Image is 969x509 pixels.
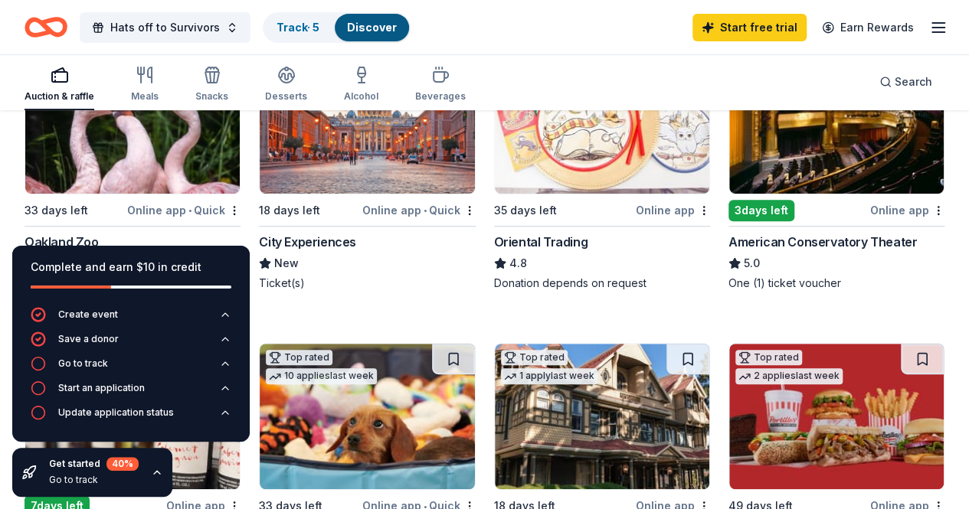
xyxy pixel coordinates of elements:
div: Online app [870,201,944,220]
a: Discover [347,21,397,34]
a: Earn Rewards [813,14,923,41]
div: Save a donor [58,333,119,345]
button: Start an application [31,380,231,405]
div: 18 days left [259,201,320,220]
div: Ticket(s) [259,276,475,291]
div: City Experiences [259,233,356,251]
a: Image for City Experiences3 applieslast week18 days leftOnline app•QuickCity ExperiencesNewTicket(s) [259,47,475,291]
div: Top rated [501,350,568,365]
div: Donation depends on request [494,276,710,291]
div: 1 apply last week [501,368,597,384]
div: 33 days left [25,201,88,220]
a: Image for Oakland ZooTop ratedLocal33 days leftOnline app•QuickOakland Zoo5.01 one-day Family Pas... [25,47,241,306]
a: Home [25,9,67,45]
button: Go to track [31,356,231,380]
div: 3 days left [728,200,794,221]
a: Image for American Conservatory TheaterTop ratedLocal3days leftOnline appAmerican Conservatory Th... [728,47,944,291]
div: Online app [636,201,710,220]
div: Update application status [58,406,174,419]
div: Get started [49,457,139,471]
div: Go to track [58,357,108,370]
span: 4.8 [509,254,527,272]
button: Auction & raffle [25,60,94,110]
div: Oakland Zoo [25,233,99,251]
a: Image for Oriental TradingTop rated17 applieslast week35 days leftOnline appOriental Trading4.8Do... [494,47,710,291]
button: Create event [31,307,231,331]
div: Start an application [58,382,145,394]
div: 40 % [106,457,139,471]
button: Snacks [195,60,228,110]
img: Image for City Experiences [260,48,474,194]
a: Track· 5 [277,21,319,34]
div: 35 days left [494,201,557,220]
img: Image for Oakland Zoo [25,48,240,194]
div: Alcohol [344,90,378,103]
div: Desserts [265,90,307,103]
button: Hats off to Survivors [80,12,250,43]
span: 5.0 [744,254,760,272]
img: Image for Oriental Trading [495,48,709,194]
span: • [188,204,192,217]
button: Save a donor [31,331,231,356]
span: Hats off to Survivors [110,18,220,37]
img: Image for Winchester Mystery House [495,344,709,489]
button: Search [867,67,944,97]
a: Start free trial [692,14,807,41]
button: Desserts [265,60,307,110]
div: Snacks [195,90,228,103]
div: Auction & raffle [25,90,94,103]
button: Alcohol [344,60,378,110]
div: Beverages [415,90,466,103]
div: One (1) ticket voucher [728,276,944,291]
div: Go to track [49,474,139,486]
div: American Conservatory Theater [728,233,917,251]
span: • [424,204,427,217]
img: Image for American Conservatory Theater [729,48,944,194]
img: Image for Portillo's [729,344,944,489]
div: 2 applies last week [735,368,843,384]
button: Track· 5Discover [263,12,411,43]
button: Update application status [31,405,231,429]
span: Search [895,73,932,91]
div: Top rated [735,350,802,365]
div: Meals [131,90,159,103]
div: Create event [58,308,118,321]
div: Complete and earn $10 in credit [31,258,231,276]
div: Online app Quick [362,201,476,220]
span: New [274,254,299,272]
button: Beverages [415,60,466,110]
div: Online app Quick [127,201,241,220]
img: Image for BarkBox [260,344,474,489]
div: Oriental Trading [494,233,588,251]
button: Meals [131,60,159,110]
div: Top rated [266,350,332,365]
div: 10 applies last week [266,368,377,384]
